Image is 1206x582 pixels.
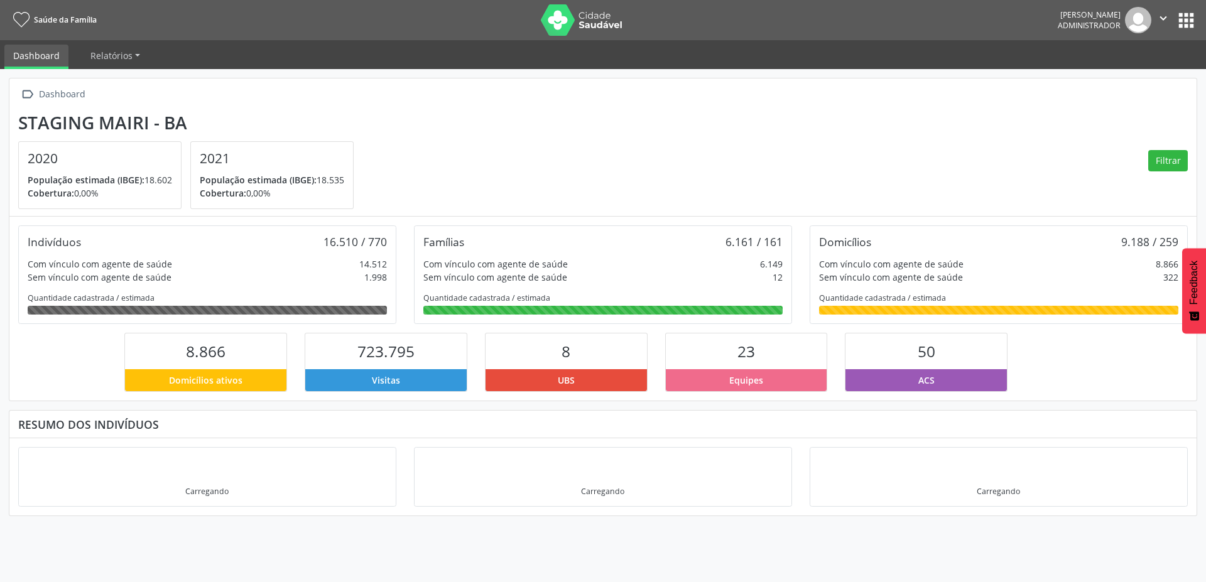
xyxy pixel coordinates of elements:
h4: 2021 [200,151,344,166]
div: Sem vínculo com agente de saúde [423,271,567,284]
span: Saúde da Família [34,14,97,25]
i:  [18,85,36,104]
span: Visitas [372,374,400,387]
div: Quantidade cadastrada / estimada [819,293,1178,303]
div: Com vínculo com agente de saúde [28,257,172,271]
span: Cobertura: [200,187,246,199]
div: [PERSON_NAME] [1058,9,1121,20]
div: Famílias [423,235,464,249]
div: Carregando [581,486,624,497]
h4: 2020 [28,151,172,166]
span: Administrador [1058,20,1121,31]
div: 322 [1163,271,1178,284]
div: 14.512 [359,257,387,271]
div: Carregando [185,486,229,497]
div: Dashboard [36,85,87,104]
div: Sem vínculo com agente de saúde [28,271,171,284]
p: 0,00% [200,186,344,200]
p: 18.535 [200,173,344,186]
div: Quantidade cadastrada / estimada [28,293,387,303]
span: Feedback [1188,261,1200,304]
div: 1.998 [364,271,387,284]
button: apps [1175,9,1197,31]
div: 8.866 [1156,257,1178,271]
button: Feedback - Mostrar pesquisa [1182,248,1206,333]
div: 9.188 / 259 [1121,235,1178,249]
div: Staging Mairi - BA [18,112,362,133]
div: Com vínculo com agente de saúde [819,257,964,271]
span: Cobertura: [28,187,74,199]
div: 6.149 [760,257,783,271]
div: Carregando [977,486,1020,497]
span: 23 [737,341,755,362]
p: 0,00% [28,186,172,200]
span: População estimada (IBGE): [28,174,144,186]
span: Domicílios ativos [169,374,242,387]
div: Domicílios [819,235,871,249]
span: Relatórios [90,50,133,62]
img: img [1125,7,1151,33]
span: Equipes [729,374,763,387]
div: Com vínculo com agente de saúde [423,257,568,271]
button: Filtrar [1148,150,1188,171]
div: Resumo dos indivíduos [18,418,1188,431]
span: 723.795 [357,341,415,362]
div: 16.510 / 770 [323,235,387,249]
span: 8 [562,341,570,362]
a: Dashboard [4,45,68,69]
div: Sem vínculo com agente de saúde [819,271,963,284]
i:  [1156,11,1170,25]
p: 18.602 [28,173,172,186]
div: Indivíduos [28,235,81,249]
span: População estimada (IBGE): [200,174,317,186]
a: Saúde da Família [9,9,97,30]
div: 6.161 / 161 [725,235,783,249]
a: Relatórios [82,45,149,67]
button:  [1151,7,1175,33]
span: UBS [558,374,575,387]
a:  Dashboard [18,85,87,104]
div: 12 [773,271,783,284]
span: ACS [918,374,935,387]
span: 50 [918,341,935,362]
span: 8.866 [186,341,225,362]
div: Quantidade cadastrada / estimada [423,293,783,303]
